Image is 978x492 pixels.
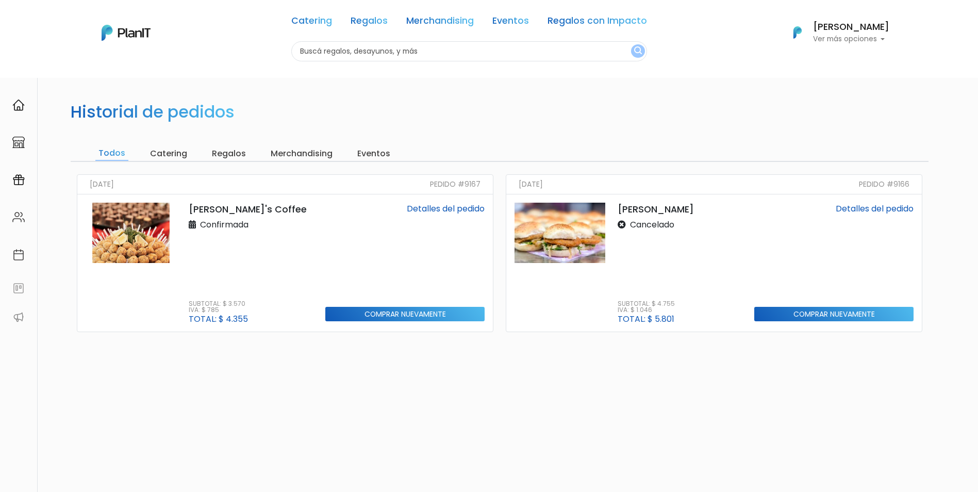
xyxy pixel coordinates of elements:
img: PlanIt Logo [102,25,151,41]
input: Comprar nuevamente [754,307,914,322]
p: Subtotal: $ 3.570 [189,301,248,307]
a: Eventos [492,17,529,29]
input: Eventos [354,146,393,161]
h2: Historial de pedidos [71,102,235,122]
small: Pedido #9167 [430,179,480,190]
input: Catering [147,146,190,161]
a: Merchandising [406,17,474,29]
small: [DATE] [90,179,114,190]
img: feedback-78b5a0c8f98aac82b08bfc38622c3050aee476f2c9584af64705fc4e61158814.svg [12,282,25,294]
p: Subtotal: $ 4.755 [618,301,675,307]
p: IVA: $ 785 [189,307,248,313]
p: Ver más opciones [813,36,889,43]
input: Buscá regalos, desayunos, y más [291,41,647,61]
a: Regalos [351,17,388,29]
p: Confirmada [189,219,248,231]
button: PlanIt Logo [PERSON_NAME] Ver más opciones [780,19,889,46]
a: Regalos con Impacto [548,17,647,29]
img: thumb_WhatsApp_Image_2024-07-19_at_10.25.28__1_.jpeg [515,203,605,263]
img: calendar-87d922413cdce8b2cf7b7f5f62616a5cf9e4887200fb71536465627b3292af00.svg [12,249,25,261]
img: search_button-432b6d5273f82d61273b3651a40e1bd1b912527efae98b1b7a1b2c0702e16a8d.svg [634,46,642,56]
img: PlanIt Logo [786,21,809,44]
h6: [PERSON_NAME] [813,23,889,32]
small: [DATE] [519,179,543,190]
p: [PERSON_NAME] [618,203,742,216]
p: [PERSON_NAME]'s Coffee [189,203,313,216]
small: Pedido #9166 [859,179,909,190]
p: Total: $ 4.355 [189,315,248,323]
p: Cancelado [618,219,674,231]
a: Detalles del pedido [407,203,485,215]
p: Total: $ 5.801 [618,315,675,323]
img: thumb_Dise%C3%B1o_sin_t%C3%ADtulo_-_2025-01-21T123124.833.png [86,203,176,263]
input: Comprar nuevamente [325,307,485,322]
a: Catering [291,17,332,29]
input: Merchandising [268,146,336,161]
img: people-662611757002400ad9ed0e3c099ab2801c6687ba6c219adb57efc949bc21e19d.svg [12,211,25,223]
input: Regalos [209,146,249,161]
img: campaigns-02234683943229c281be62815700db0a1741e53638e28bf9629b52c665b00959.svg [12,174,25,186]
img: partners-52edf745621dab592f3b2c58e3bca9d71375a7ef29c3b500c9f145b62cc070d4.svg [12,311,25,323]
a: Detalles del pedido [836,203,914,215]
img: marketplace-4ceaa7011d94191e9ded77b95e3339b90024bf715f7c57f8cf31f2d8c509eaba.svg [12,136,25,149]
input: Todos [95,146,128,161]
img: home-e721727adea9d79c4d83392d1f703f7f8bce08238fde08b1acbfd93340b81755.svg [12,99,25,111]
p: IVA: $ 1.046 [618,307,675,313]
